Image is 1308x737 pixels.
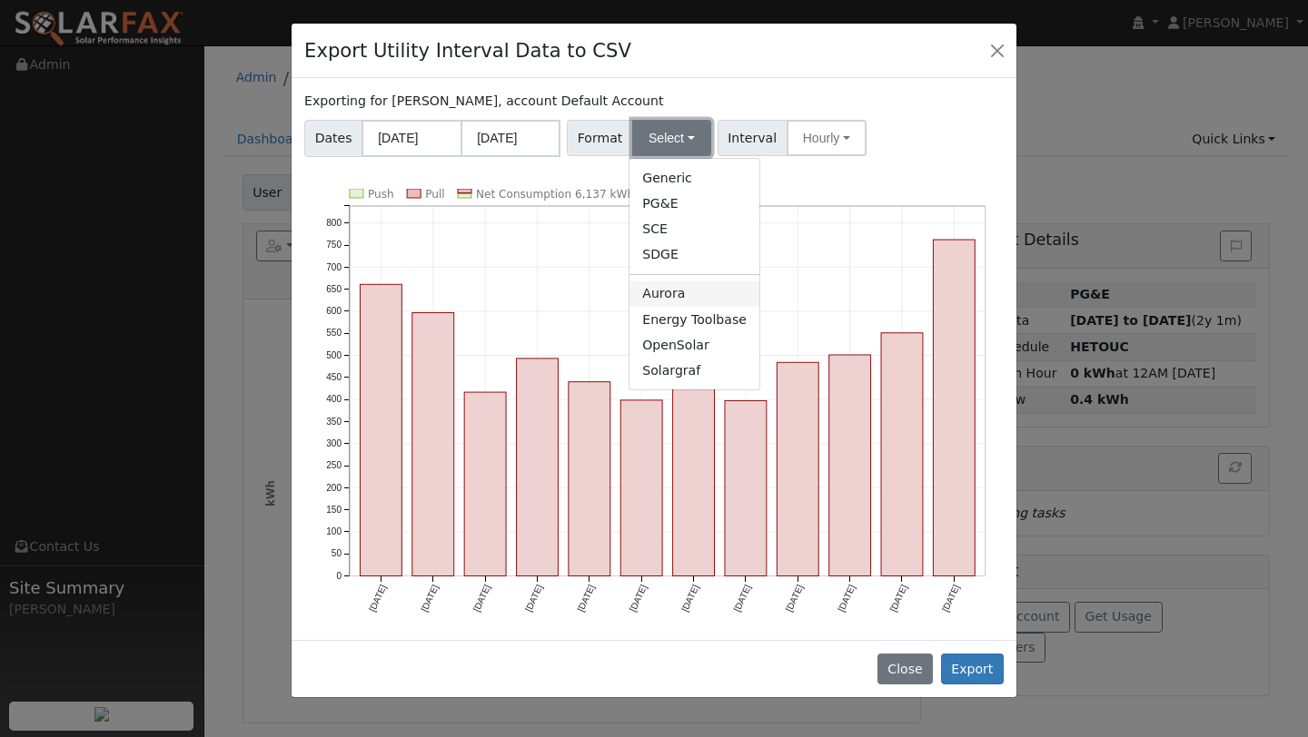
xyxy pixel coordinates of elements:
a: Generic [629,165,759,191]
rect: onclick="" [829,355,871,576]
span: Format [567,120,633,156]
text: [DATE] [679,583,700,613]
rect: onclick="" [673,384,715,576]
rect: onclick="" [361,284,402,575]
rect: onclick="" [934,240,976,576]
text: 800 [326,218,342,228]
text: [DATE] [576,583,597,613]
rect: onclick="" [412,312,454,575]
rect: onclick="" [569,381,610,575]
text: 150 [326,505,342,515]
text: [DATE] [471,583,492,613]
text: [DATE] [784,583,805,613]
a: OpenSolar [629,332,759,358]
text: 550 [326,328,342,338]
text: 450 [326,372,342,382]
text: 400 [326,394,342,404]
text: 0 [337,571,342,581]
rect: onclick="" [725,400,767,575]
text: 500 [326,350,342,360]
text: [DATE] [732,583,753,613]
rect: onclick="" [881,333,923,576]
a: SCE [629,217,759,242]
a: Energy Toolbase [629,307,759,332]
text: [DATE] [420,583,441,613]
text: [DATE] [367,583,388,613]
text: 650 [326,284,342,294]
text: [DATE] [523,583,544,613]
a: PG&E [629,191,759,216]
a: Aurora [629,281,759,307]
text: 250 [326,460,342,470]
button: Select [632,120,711,156]
text: 50 [332,548,342,558]
h4: Export Utility Interval Data to CSV [304,36,631,65]
button: Close [877,653,933,684]
label: Exporting for [PERSON_NAME], account Default Account [304,92,663,111]
a: Solargraf [629,358,759,383]
a: SDGE [629,242,759,268]
rect: onclick="" [517,359,559,576]
text: [DATE] [888,583,909,613]
rect: onclick="" [620,400,662,576]
text: 350 [326,416,342,426]
rect: onclick="" [464,392,506,575]
text: 300 [326,438,342,448]
span: Dates [304,120,362,157]
text: 700 [326,261,342,271]
text: Push [368,188,394,201]
text: 200 [326,482,342,492]
text: 750 [326,240,342,250]
text: Pull [425,188,444,201]
rect: onclick="" [777,362,818,575]
text: [DATE] [940,583,961,613]
button: Close [985,37,1010,63]
text: [DATE] [628,583,649,613]
text: 100 [326,526,342,536]
text: Net Consumption 6,137 kWh [476,188,634,201]
button: Hourly [787,120,867,156]
text: 600 [326,306,342,316]
span: Interval [718,120,788,156]
text: [DATE] [836,583,857,613]
button: Export [941,653,1004,684]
